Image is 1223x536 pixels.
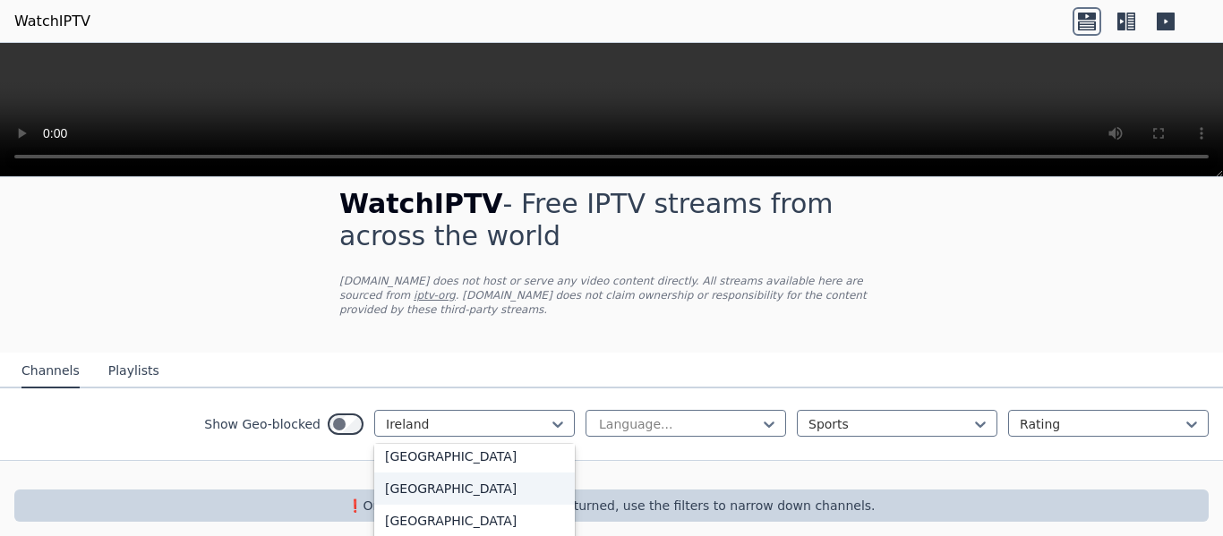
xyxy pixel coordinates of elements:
[21,497,1202,515] p: ❗️Only the first 250 channels are returned, use the filters to narrow down channels.
[204,415,321,433] label: Show Geo-blocked
[339,188,503,219] span: WatchIPTV
[21,354,80,388] button: Channels
[339,188,884,252] h1: - Free IPTV streams from across the world
[374,440,575,472] div: [GEOGRAPHIC_DATA]
[108,354,159,388] button: Playlists
[14,11,90,32] a: WatchIPTV
[374,472,575,505] div: [GEOGRAPHIC_DATA]
[339,274,884,317] p: [DOMAIN_NAME] does not host or serve any video content directly. All streams available here are s...
[414,289,456,302] a: iptv-org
